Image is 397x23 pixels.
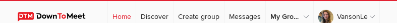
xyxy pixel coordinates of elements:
[18,12,95,21] img: DownToMeet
